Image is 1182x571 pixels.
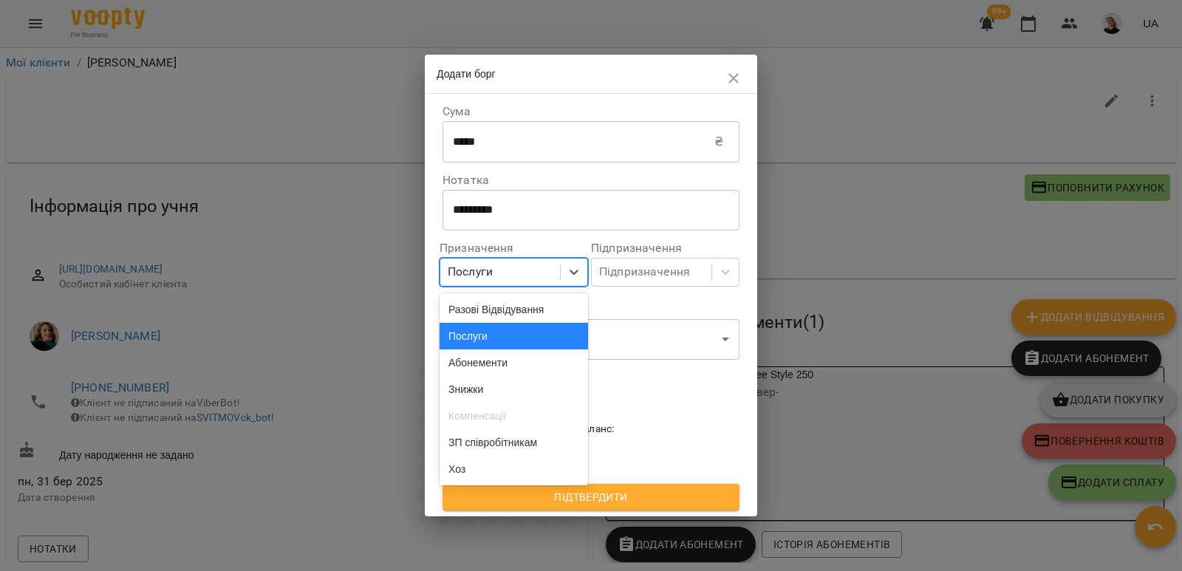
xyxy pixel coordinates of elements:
[544,421,639,437] h6: Новий Баланс :
[440,403,588,429] div: Компенсації
[443,372,739,383] label: Вказати дату сплати
[443,484,739,510] button: Підтвердити
[440,456,588,482] div: Хоз
[454,488,728,506] span: Підтвердити
[440,429,588,456] div: ЗП співробітникам
[443,174,739,186] label: Нотатка
[599,264,690,281] div: Підпризначення
[440,376,588,403] div: Знижки
[440,242,588,254] label: Призначення
[440,296,588,323] div: Разові Відвідування
[541,418,642,457] div: 0
[443,298,739,315] label: Каса
[437,68,496,80] span: Додати борг
[448,264,493,281] div: Послуги
[591,242,739,254] label: Підпризначення
[440,349,588,376] div: Абонементи
[443,106,739,117] label: Сума
[714,133,723,151] p: ₴
[440,323,588,349] div: Послуги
